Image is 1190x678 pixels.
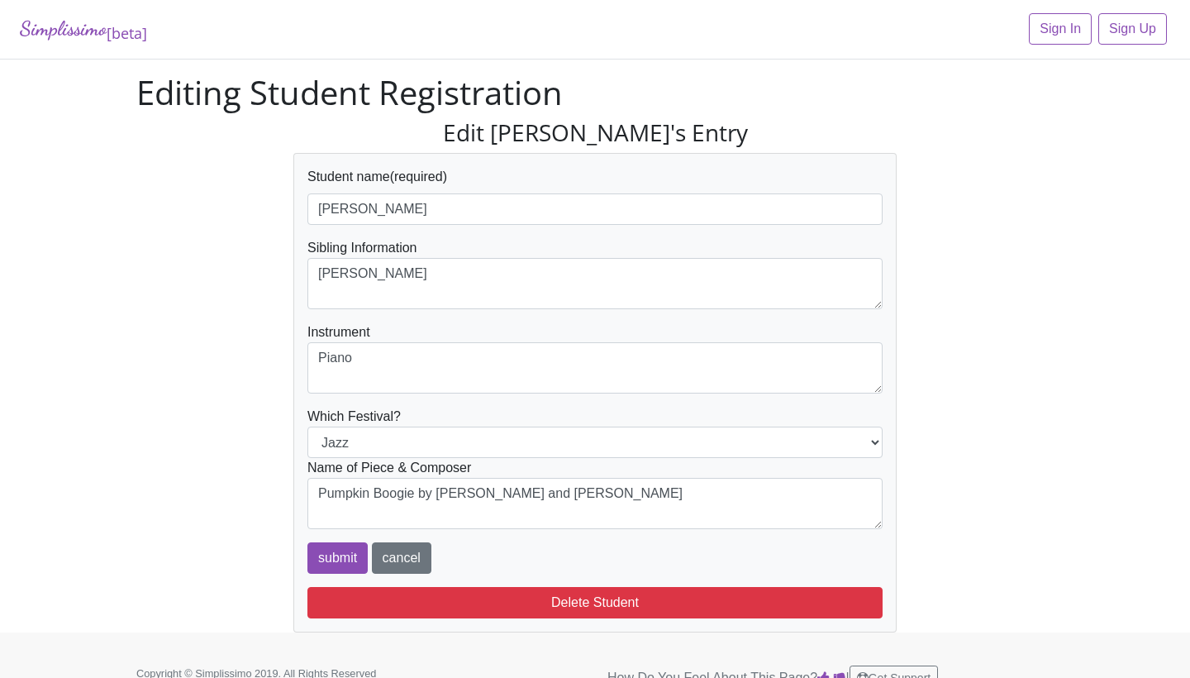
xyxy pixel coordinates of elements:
div: (required) [307,167,883,225]
h1: Editing Student Registration [136,73,1054,112]
a: Sign Up [1098,13,1167,45]
form: Which Festival? [307,167,883,574]
sub: [beta] [107,23,147,43]
h3: Edit [PERSON_NAME]'s Entry [293,119,897,147]
a: Sign In [1029,13,1092,45]
a: Simplissimo[beta] [20,13,147,45]
div: Instrument [307,322,883,394]
div: Name of Piece & Composer [307,458,883,529]
div: Sibling Information [307,238,883,309]
textarea: Pumpkin Boogie by [PERSON_NAME] and [PERSON_NAME] [307,478,883,529]
a: cancel [372,542,431,574]
input: submit [307,542,368,574]
label: Student name [307,167,390,187]
button: Delete Student [307,587,883,618]
textarea: Piano [307,342,883,394]
textarea: [PERSON_NAME] [307,258,883,309]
